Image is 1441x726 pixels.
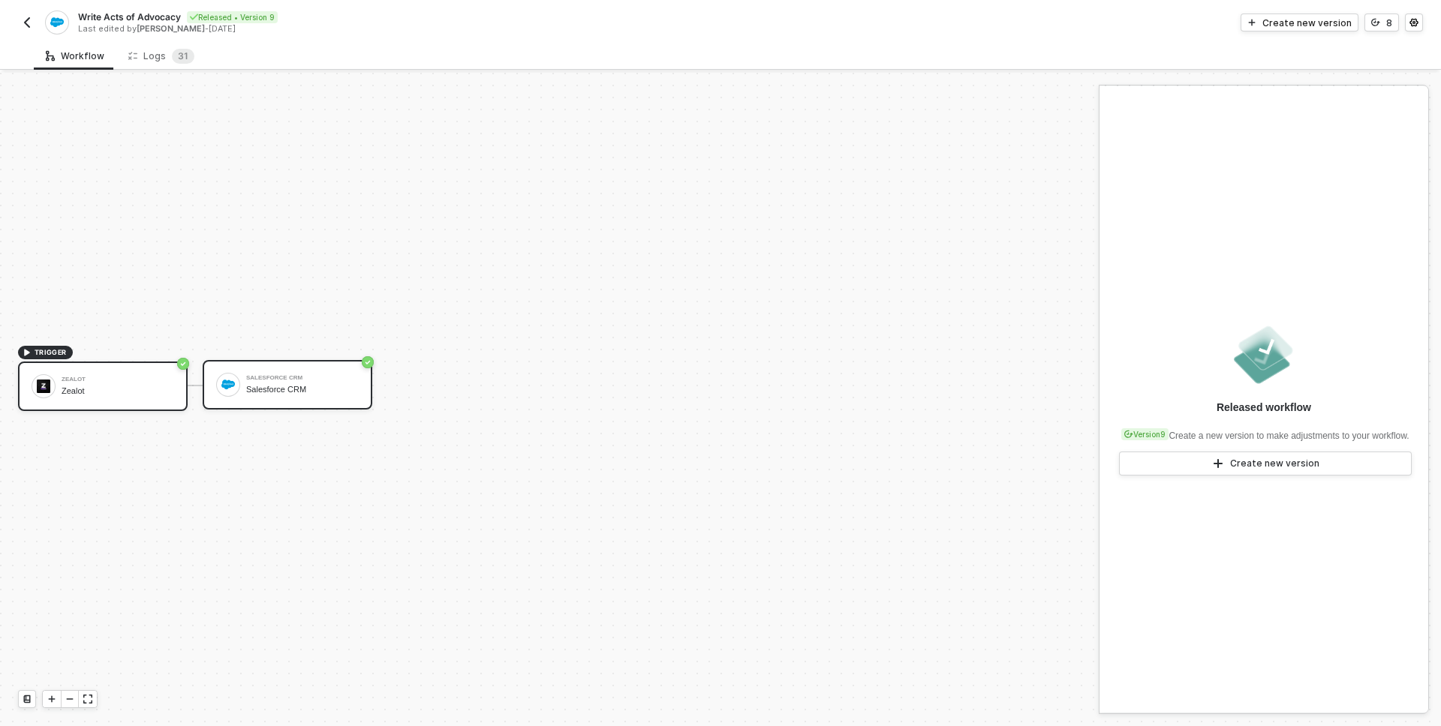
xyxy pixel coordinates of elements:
[1124,430,1133,439] span: icon-versioning
[1247,18,1256,27] span: icon-play
[47,694,56,703] span: icon-play
[1212,457,1224,469] span: icon-play
[128,49,194,64] div: Logs
[1262,16,1352,29] div: Create new version
[137,23,205,34] span: [PERSON_NAME]
[1371,18,1380,27] span: icon-versioning
[35,346,67,358] span: TRIGGER
[78,10,181,23] span: Write Acts of Advocacy
[1217,400,1311,415] div: Released workflow
[1119,451,1412,475] button: Create new version
[178,50,184,61] span: 3
[1231,322,1297,388] img: released.png
[50,16,63,29] img: integration-icon
[1364,13,1399,31] button: 8
[1118,421,1409,442] div: Create a new version to make adjustments to your workflow.
[62,386,174,396] div: Zealot
[1121,428,1169,440] div: Version 9
[78,23,719,34] div: Last edited by - [DATE]
[62,376,174,382] div: Zealot
[1241,13,1358,31] button: Create new version
[21,16,33,28] img: back
[18,13,36,31] button: back
[1386,16,1392,29] div: 8
[246,375,359,381] div: Salesforce CRM
[23,348,32,357] span: icon-play
[246,385,359,394] div: Salesforce CRM
[187,11,278,23] div: Released • Version 9
[1230,457,1319,469] div: Create new version
[362,356,374,368] span: icon-success-page
[1409,18,1418,27] span: icon-settings
[172,49,194,64] sup: 31
[83,694,92,703] span: icon-expand
[46,50,104,62] div: Workflow
[221,378,235,391] img: icon
[37,379,50,394] img: icon
[184,50,188,61] span: 1
[177,358,189,370] span: icon-success-page
[65,694,74,703] span: icon-minus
